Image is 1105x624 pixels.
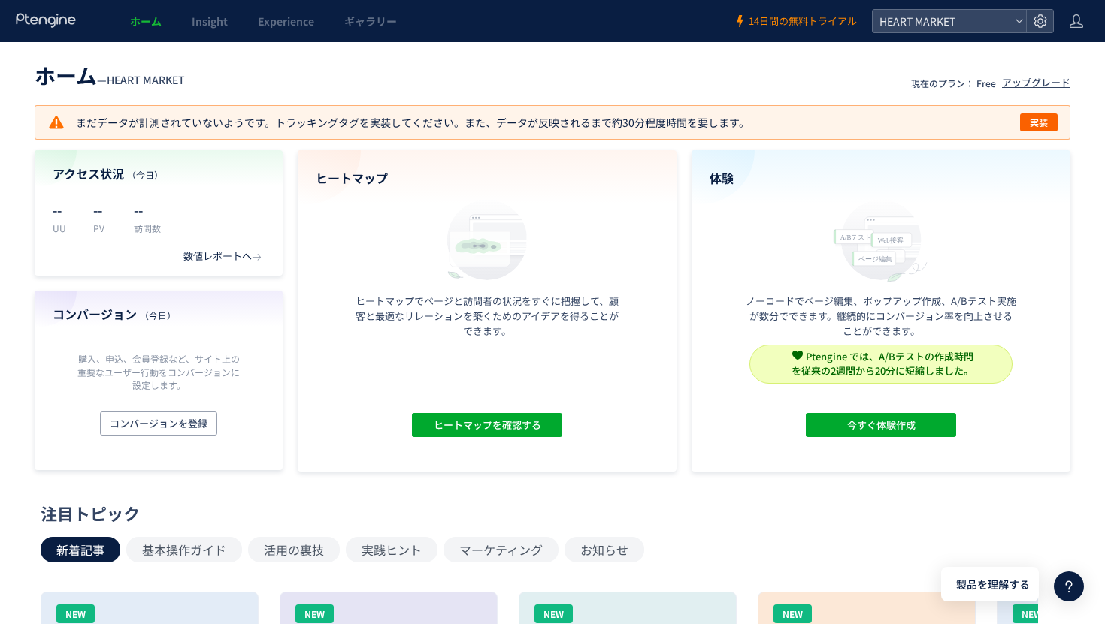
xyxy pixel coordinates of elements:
span: Experience [258,14,314,29]
span: ギャラリー [344,14,397,29]
div: NEW [56,604,95,623]
img: home_experience_onbo_jp-C5-EgdA0.svg [826,196,936,284]
span: ホーム [130,14,162,29]
button: コンバージョンを登録 [100,411,217,436]
button: 活用の裏技 [248,537,340,562]
div: NEW [295,604,334,623]
p: PV [93,222,116,234]
div: 注目トピック [41,502,1057,525]
div: アップグレード [1002,76,1070,90]
button: ヒートマップを確認する [412,413,562,437]
h4: コンバージョン [53,306,265,323]
p: UU [53,222,75,234]
h4: ヒートマップ [316,170,658,187]
div: NEW [773,604,812,623]
span: Ptengine では、A/Bテストの作成時間 を従来の2週間から20分に短縮しました。 [792,349,973,378]
span: 実装 [1030,113,1048,131]
span: ヒートマップを確認する [434,413,541,437]
span: HEART MARKET [875,10,1009,32]
button: お知らせ [565,537,644,562]
h4: アクセス状況 [53,165,265,182]
span: HEART MARKET [107,72,185,87]
a: 14日間の無料トライアル [734,14,857,29]
p: -- [134,197,161,222]
p: 現在のプラン： Free [911,77,996,89]
span: 今すぐ体験作成 [847,413,916,437]
button: マーケティング [444,537,559,562]
h4: 体験 [710,170,1052,187]
span: （今日） [127,168,163,181]
p: -- [93,197,116,222]
button: 実装 [1020,113,1058,131]
span: 製品を理解する [956,577,1030,592]
button: 実践ヒント [346,537,437,562]
span: コンバージョンを登録 [110,411,207,436]
p: ノーコードでページ編集、ポップアップ作成、A/Bテスト実施が数分でできます。継続的にコンバージョン率を向上させることができます。 [746,294,1016,339]
span: ホーム [35,60,97,90]
p: -- [53,197,75,222]
p: 訪問数 [134,222,161,234]
span: 14日間の無料トライアル [749,14,857,29]
div: NEW [534,604,573,623]
button: 今すぐ体験作成 [806,413,956,437]
span: Insight [192,14,228,29]
p: まだデータが計測されていないようです。トラッキングタグを実装してください。また、データが反映されるまで約30分程度時間を要します。 [47,113,749,131]
p: ヒートマップでページと訪問者の状況をすぐに把握して、顧客と最適なリレーションを築くためのアイデアを得ることができます。 [352,294,622,339]
p: 購入、申込、会員登録など、サイト上の重要なユーザー行動をコンバージョンに設定します。 [74,352,244,390]
button: 新着記事 [41,537,120,562]
div: NEW [1013,604,1051,623]
div: — [35,60,185,90]
span: （今日） [140,309,176,321]
div: 数値レポートへ [183,249,265,264]
img: svg+xml,%3c [792,350,803,360]
button: 基本操作ガイド [126,537,242,562]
